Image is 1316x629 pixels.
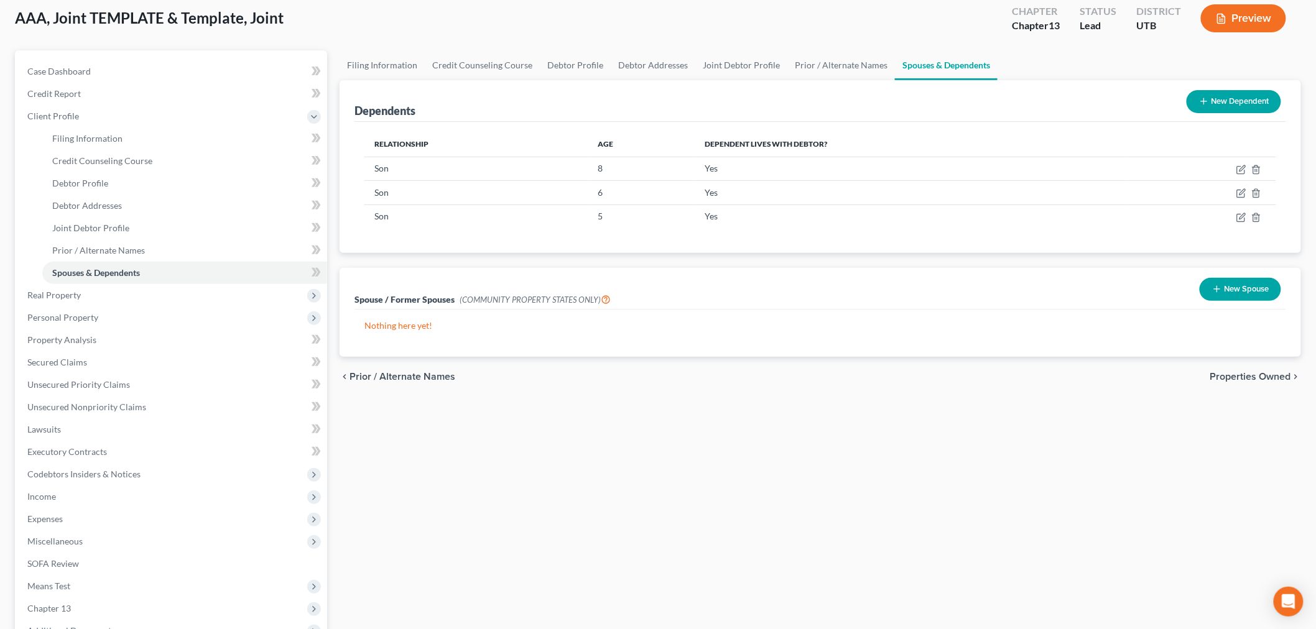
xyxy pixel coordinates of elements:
[895,50,998,80] a: Spouses & Dependents
[27,536,83,546] span: Miscellaneous
[364,204,588,228] td: Son
[340,372,350,382] i: chevron_left
[17,418,327,441] a: Lawsuits
[588,132,695,157] th: Age
[1012,4,1060,19] div: Chapter
[1012,19,1060,33] div: Chapter
[17,60,327,83] a: Case Dashboard
[17,83,327,105] a: Credit Report
[1080,4,1116,19] div: Status
[27,379,130,390] span: Unsecured Priority Claims
[1080,19,1116,33] div: Lead
[17,396,327,418] a: Unsecured Nonpriority Claims
[27,357,87,367] span: Secured Claims
[1049,19,1060,31] span: 13
[27,491,56,502] span: Income
[52,178,108,188] span: Debtor Profile
[588,204,695,228] td: 5
[27,513,63,524] span: Expenses
[52,133,123,144] span: Filing Information
[27,312,98,323] span: Personal Property
[52,200,122,211] span: Debtor Addresses
[27,111,79,121] span: Client Profile
[1291,372,1301,382] i: chevron_right
[364,319,1276,332] p: Nothing here yet!
[27,424,61,434] span: Lawsuits
[17,553,327,575] a: SOFA Review
[1201,4,1286,32] button: Preview
[340,50,425,80] a: Filing Information
[27,581,70,591] span: Means Test
[588,181,695,204] td: 6
[52,155,152,166] span: Credit Counseling Course
[588,157,695,180] td: 8
[15,9,284,27] span: AAA, Joint TEMPLATE & Template, Joint
[695,204,1126,228] td: Yes
[42,127,327,150] a: Filing Information
[1210,372,1291,382] span: Properties Owned
[364,132,588,157] th: Relationship
[350,372,455,382] span: Prior / Alternate Names
[27,402,146,412] span: Unsecured Nonpriority Claims
[27,290,81,300] span: Real Property
[1200,278,1281,301] button: New Spouse
[1136,4,1181,19] div: District
[17,441,327,463] a: Executory Contracts
[42,239,327,262] a: Prior / Alternate Names
[611,50,695,80] a: Debtor Addresses
[27,88,81,99] span: Credit Report
[540,50,611,80] a: Debtor Profile
[17,351,327,374] a: Secured Claims
[42,262,327,284] a: Spouses & Dependents
[695,181,1126,204] td: Yes
[27,334,96,345] span: Property Analysis
[27,469,141,479] span: Codebtors Insiders & Notices
[425,50,540,80] a: Credit Counseling Course
[364,181,588,204] td: Son
[460,295,611,305] span: (COMMUNITY PROPERTY STATES ONLY)
[17,329,327,351] a: Property Analysis
[364,157,588,180] td: Son
[27,66,91,76] span: Case Dashboard
[695,157,1126,180] td: Yes
[52,223,129,233] span: Joint Debtor Profile
[354,294,455,305] span: Spouse / Former Spouses
[1274,587,1304,617] div: Open Intercom Messenger
[17,374,327,396] a: Unsecured Priority Claims
[1210,372,1301,382] button: Properties Owned chevron_right
[1136,19,1181,33] div: UTB
[1187,90,1281,113] button: New Dependent
[695,50,787,80] a: Joint Debtor Profile
[354,103,415,118] div: Dependents
[52,245,145,255] span: Prior / Alternate Names
[42,172,327,195] a: Debtor Profile
[52,267,140,278] span: Spouses & Dependents
[42,150,327,172] a: Credit Counseling Course
[27,558,79,569] span: SOFA Review
[42,195,327,217] a: Debtor Addresses
[340,372,455,382] button: chevron_left Prior / Alternate Names
[787,50,895,80] a: Prior / Alternate Names
[27,603,71,613] span: Chapter 13
[695,132,1126,157] th: Dependent lives with debtor?
[27,446,107,457] span: Executory Contracts
[42,217,327,239] a: Joint Debtor Profile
